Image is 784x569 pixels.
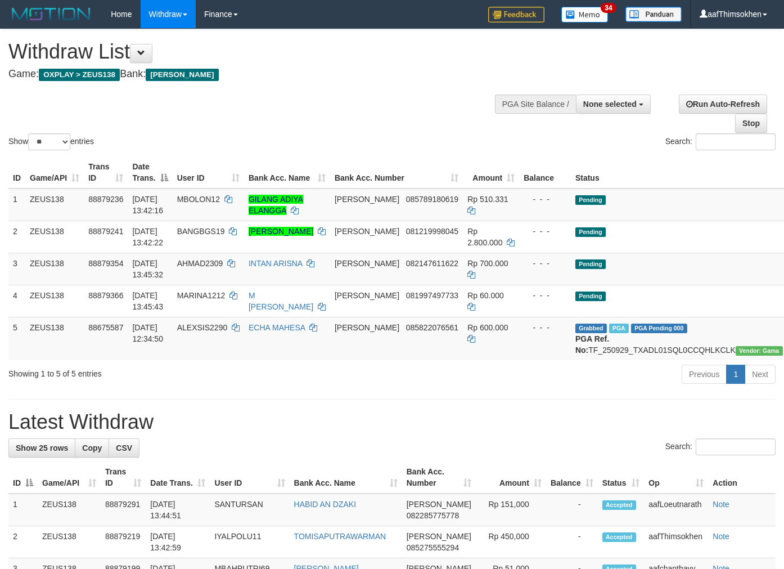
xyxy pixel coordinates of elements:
td: 5 [8,317,25,360]
span: Rp 2.800.000 [467,227,502,247]
span: Rp 60.000 [467,291,504,300]
a: Previous [682,365,727,384]
span: 88879241 [88,227,123,236]
span: Pending [575,259,606,269]
th: Date Trans.: activate to sort column descending [128,156,172,189]
th: Game/API: activate to sort column ascending [38,462,101,494]
a: GILANG ADIYA ELANGGA [249,195,303,215]
a: [PERSON_NAME] [249,227,313,236]
a: INTAN ARISNA [249,259,302,268]
div: - - - [524,258,566,269]
td: ZEUS138 [38,526,101,558]
a: Note [713,532,729,541]
span: CSV [116,443,132,452]
td: 2 [8,221,25,253]
b: PGA Ref. No: [575,334,609,355]
span: [DATE] 13:42:22 [132,227,163,247]
span: [PERSON_NAME] [335,291,399,300]
td: ZEUS138 [25,317,84,360]
td: 88879291 [101,494,146,526]
a: HABID AN DZAKI [294,500,356,509]
td: ZEUS138 [25,221,84,253]
td: [DATE] 13:42:59 [146,526,210,558]
span: BANGBGS19 [177,227,225,236]
th: User ID: activate to sort column ascending [173,156,244,189]
label: Show entries [8,133,94,150]
span: [PERSON_NAME] [146,69,218,81]
th: Bank Acc. Name: activate to sort column ascending [244,156,330,189]
a: Stop [735,114,767,133]
span: [PERSON_NAME] [407,532,471,541]
h4: Game: Bank: [8,69,511,80]
th: User ID: activate to sort column ascending [210,462,289,494]
td: 1 [8,494,38,526]
th: Game/API: activate to sort column ascending [25,156,84,189]
th: Bank Acc. Name: activate to sort column ascending [290,462,402,494]
span: Copy 085822076561 to clipboard [406,323,458,332]
a: CSV [109,438,139,458]
span: Copy 085789180619 to clipboard [406,195,458,204]
img: Feedback.jpg [488,7,544,23]
span: Pending [575,195,606,205]
span: Rp 600.000 [467,323,508,332]
th: Amount: activate to sort column ascending [476,462,546,494]
div: - - - [524,226,566,237]
td: ZEUS138 [25,285,84,317]
span: [DATE] 13:45:43 [132,291,163,311]
th: Trans ID: activate to sort column ascending [101,462,146,494]
span: [DATE] 13:42:16 [132,195,163,215]
th: Bank Acc. Number: activate to sort column ascending [402,462,476,494]
a: Run Auto-Refresh [679,95,767,114]
h1: Withdraw List [8,41,511,63]
th: Amount: activate to sort column ascending [463,156,519,189]
td: - [546,526,598,558]
span: Accepted [602,532,636,542]
td: - [546,494,598,526]
span: Vendor URL: https://trx31.1velocity.biz [736,346,783,356]
td: 2 [8,526,38,558]
th: ID: activate to sort column descending [8,462,38,494]
span: [PERSON_NAME] [335,227,399,236]
h1: Latest Withdraw [8,411,776,433]
span: OXPLAY > ZEUS138 [39,69,120,81]
span: 88675587 [88,323,123,332]
a: Show 25 rows [8,438,75,458]
td: SANTURSAN [210,494,289,526]
span: MBOLON12 [177,195,220,204]
td: ZEUS138 [38,494,101,526]
td: 4 [8,285,25,317]
span: Pending [575,292,606,301]
span: [PERSON_NAME] [407,500,471,509]
span: Copy 082285775778 to clipboard [407,511,459,520]
td: Rp 450,000 [476,526,546,558]
th: Action [708,462,776,494]
td: 1 [8,189,25,221]
span: 88879236 [88,195,123,204]
span: MARINA1212 [177,291,226,300]
td: [DATE] 13:44:51 [146,494,210,526]
th: Trans ID: activate to sort column ascending [84,156,128,189]
span: Copy 081219998045 to clipboard [406,227,458,236]
th: ID [8,156,25,189]
span: [PERSON_NAME] [335,195,399,204]
span: [DATE] 12:34:50 [132,323,163,343]
div: - - - [524,290,566,301]
th: Op: activate to sort column ascending [644,462,708,494]
span: Pending [575,227,606,237]
div: - - - [524,194,566,205]
a: Note [713,500,729,509]
td: Rp 151,000 [476,494,546,526]
div: PGA Site Balance / [495,95,576,114]
td: 3 [8,253,25,285]
a: TOMISAPUTRAWARMAN [294,532,386,541]
a: Copy [75,438,109,458]
span: Accepted [602,500,636,510]
input: Search: [696,133,776,150]
td: IYALPOLU11 [210,526,289,558]
input: Search: [696,438,776,455]
span: [PERSON_NAME] [335,259,399,268]
span: Copy 082147611622 to clipboard [406,259,458,268]
img: panduan.png [625,7,682,22]
span: 34 [601,3,616,13]
th: Date Trans.: activate to sort column ascending [146,462,210,494]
